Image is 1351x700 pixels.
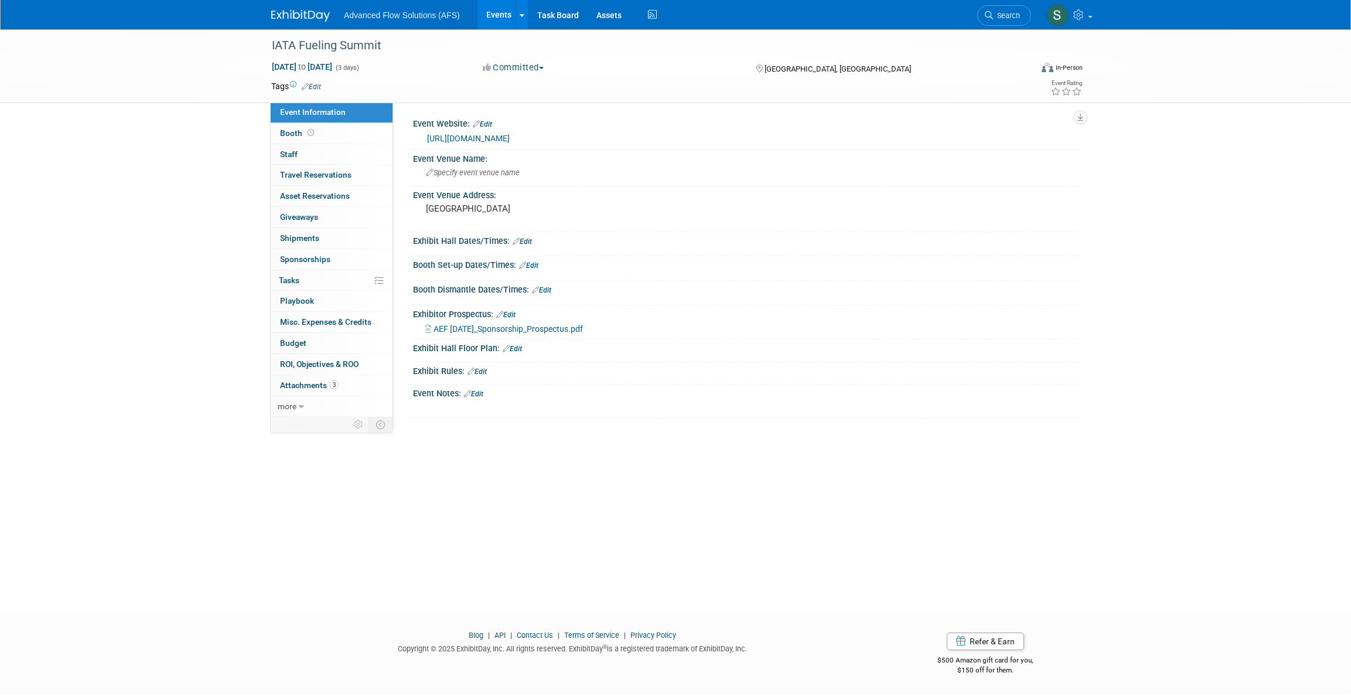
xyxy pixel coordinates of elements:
img: ExhibitDay [271,10,330,22]
span: | [507,631,515,640]
span: Search [993,11,1020,20]
a: API [494,631,506,640]
a: Edit [302,83,321,91]
div: Exhibit Rules: [413,362,1080,378]
span: to [296,62,308,72]
sup: ® [603,644,607,650]
a: Edit [468,368,487,376]
div: $500 Amazon gift card for you, [891,648,1080,675]
a: AEF [DATE]_Sponsorship_Prospectus.pdf [425,324,583,334]
span: | [621,631,629,640]
span: Booth [280,128,316,138]
button: Committed [479,62,548,74]
span: [GEOGRAPHIC_DATA], [GEOGRAPHIC_DATA] [765,64,911,73]
td: Personalize Event Tab Strip [349,417,369,432]
a: Privacy Policy [630,631,676,640]
div: Event Venue Name: [413,150,1080,165]
a: Edit [519,261,538,270]
span: Staff [280,149,298,159]
div: Event Format [962,61,1083,79]
a: Playbook [271,291,393,311]
a: Shipments [271,228,393,249]
span: [DATE] [DATE] [271,62,333,72]
a: Tasks [271,270,393,291]
pre: [GEOGRAPHIC_DATA] [426,203,678,214]
a: Event Information [271,102,393,123]
div: Booth Set-up Dates/Times: [413,256,1080,271]
span: Sponsorships [280,254,330,264]
div: Event Website: [413,115,1080,130]
a: Booth [271,123,393,144]
span: Budget [280,338,306,348]
a: Contact Us [517,631,553,640]
td: Toggle Event Tabs [369,417,393,432]
a: Search [977,5,1031,26]
span: Advanced Flow Solutions (AFS) [344,11,460,20]
a: Blog [469,631,483,640]
a: Budget [271,333,393,354]
div: Exhibit Hall Dates/Times: [413,232,1080,247]
a: Edit [473,120,492,128]
a: [URL][DOMAIN_NAME] [427,134,510,143]
span: | [555,631,562,640]
a: Terms of Service [564,631,619,640]
span: AEF [DATE]_Sponsorship_Prospectus.pdf [434,324,583,334]
a: Asset Reservations [271,186,393,206]
a: more [271,396,393,417]
a: Travel Reservations [271,165,393,185]
a: Misc. Expenses & Credits [271,312,393,332]
span: Specify event venue name [426,168,520,177]
span: more [278,402,296,411]
a: Edit [503,345,522,353]
div: Booth Dismantle Dates/Times: [413,281,1080,296]
div: Exhibit Hall Floor Plan: [413,339,1080,355]
a: Staff [271,144,393,165]
span: | [485,631,493,640]
a: Sponsorships [271,249,393,270]
span: Asset Reservations [280,191,350,201]
span: Travel Reservations [280,170,352,179]
td: Tags [271,80,321,92]
div: In-Person [1055,63,1083,72]
div: IATA Fueling Summit [268,35,1014,56]
span: Giveaways [280,212,318,222]
div: Event Notes: [413,385,1080,400]
span: Tasks [279,276,299,285]
img: Format-Inperson.png [1042,63,1053,72]
span: Playbook [280,296,314,305]
span: Booth not reserved yet [305,128,316,137]
div: Event Rating [1050,80,1082,86]
span: Misc. Expenses & Credits [280,317,371,327]
a: Giveaways [271,207,393,227]
a: Refer & Earn [947,633,1024,650]
div: Copyright © 2025 ExhibitDay, Inc. All rights reserved. ExhibitDay is a registered trademark of Ex... [271,641,874,654]
a: Edit [464,390,483,398]
a: Edit [513,237,532,246]
a: Attachments3 [271,375,393,396]
span: 3 [330,380,339,389]
div: Event Venue Address: [413,186,1080,201]
span: Event Information [280,107,346,117]
div: $150 off for them. [891,665,1080,675]
span: ROI, Objectives & ROO [280,359,359,369]
a: Edit [496,311,516,319]
span: Attachments [280,380,339,390]
img: Steve McAnally [1046,4,1069,26]
span: Shipments [280,233,319,243]
span: (3 days) [335,64,359,72]
a: Edit [532,286,551,294]
a: ROI, Objectives & ROO [271,354,393,375]
div: Exhibitor Prospectus: [413,305,1080,321]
